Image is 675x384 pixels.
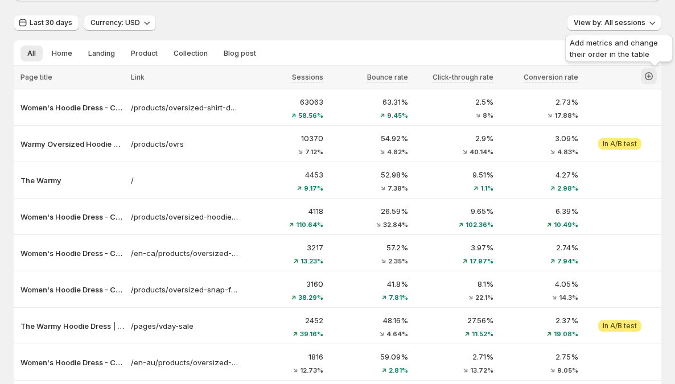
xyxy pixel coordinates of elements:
p: 41.8% [330,278,409,290]
span: 11.52% [472,331,493,337]
span: 2.98% [557,185,578,192]
span: 14.3% [559,294,578,301]
p: 2452 [245,315,323,326]
span: 9.17% [304,185,323,192]
span: 4.82% [387,148,408,155]
p: 3217 [245,242,323,253]
p: 63.31% [330,96,409,108]
p: 9.65% [415,205,493,217]
button: The Warmy Hoodie Dress | The Perfect Valentine’s Day Gift [20,320,124,332]
p: 57.2% [330,242,409,253]
span: 110.64% [296,221,323,228]
p: 4453 [245,169,323,180]
span: In A/B test [603,321,637,331]
button: Women's Hoodie Dress - Casual Long Sleeve Pullover Sweatshirt Dress [20,247,124,259]
span: Sessions [292,73,323,81]
p: 63063 [245,96,323,108]
p: 8.1% [415,278,493,290]
p: 2.5% [415,96,493,108]
span: 38.29% [298,294,323,301]
span: 10.49% [554,221,578,228]
p: 2.37% [500,315,579,326]
span: 8% [483,112,493,119]
span: All [27,49,36,58]
p: 52.98% [330,169,409,180]
span: 40.14% [470,148,493,155]
button: Warmy Oversized Hoodie Dress – Ultra-Soft Fleece Sweatshirt Dress for Women (Plus Size S-3XL), Co... [20,138,124,150]
span: 32.84% [383,221,408,228]
p: 3160 [245,278,323,290]
a: /products/oversized-hoodie-dress [131,211,238,222]
span: 19.08% [554,331,578,337]
button: Women's Hoodie Dress - Casual Long Sleeve Pullover Sweatshirt Dress [20,102,124,113]
p: 1816 [245,351,323,362]
span: 2.81% [389,367,408,374]
span: 102.36% [466,221,493,228]
span: Conversion rate [524,73,578,81]
span: Product [131,49,158,58]
a: /en-au/products/oversized-shirt-dress [131,357,238,368]
button: Women's Hoodie Dress - Casual Long Sleeve Pullover Sweatshirt Dress [20,211,124,222]
a: /en-ca/products/oversized-shirt-dress [131,247,238,259]
p: 2.73% [500,96,579,108]
a: /pages/vday-sale [131,320,238,332]
span: Link [131,73,145,81]
span: 9.45% [387,112,408,119]
p: 2.75% [500,351,579,362]
button: Women's Hoodie Dress - Casual Long Sleeve Pullover Sweatshirt Dress [20,357,124,368]
span: Landing [88,49,115,58]
span: 13.23% [301,258,323,265]
span: 12.73% [300,367,323,374]
p: /products/ovrs [131,138,238,150]
span: 58.56% [298,112,323,119]
span: 13.72% [470,367,493,374]
p: 10370 [245,133,323,144]
p: 3.97% [415,242,493,253]
button: Last 30 days [14,15,79,31]
button: View by: All sessions [567,15,661,31]
span: 2.35% [388,258,408,265]
p: 2.9% [415,133,493,144]
span: 9.05% [557,367,578,374]
span: Currency: USD [90,18,140,27]
p: 4.27% [500,169,579,180]
span: 17.88% [554,112,578,119]
p: 26.59% [330,205,409,217]
p: 6.39% [500,205,579,217]
button: Currency: USD [84,15,156,31]
span: 7.12% [305,148,323,155]
span: 7.81% [389,294,408,301]
button: Women's Hoodie Dress - Casual Long Sleeve Pullover Sweatshirt Dress [20,284,124,295]
span: 22.1% [475,294,493,301]
p: 27.56% [415,315,493,326]
p: 2.71% [415,351,493,362]
p: 9.51% [415,169,493,180]
span: Blog post [224,49,256,58]
p: The Warmy [20,175,124,186]
span: 7.38% [388,185,408,192]
a: / [131,175,238,186]
span: Collection [174,49,208,58]
span: View by: All sessions [574,18,645,27]
span: 1.1% [480,185,493,192]
span: Last 30 days [30,18,72,27]
span: 17.97% [470,258,493,265]
a: /products/oversized-shirt-dress [131,102,238,113]
span: Page title [20,73,52,81]
p: 3.09% [500,133,579,144]
span: Click-through rate [433,73,493,81]
p: 4.05% [500,278,579,290]
span: 4.64% [386,331,408,337]
p: 48.16% [330,315,409,326]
